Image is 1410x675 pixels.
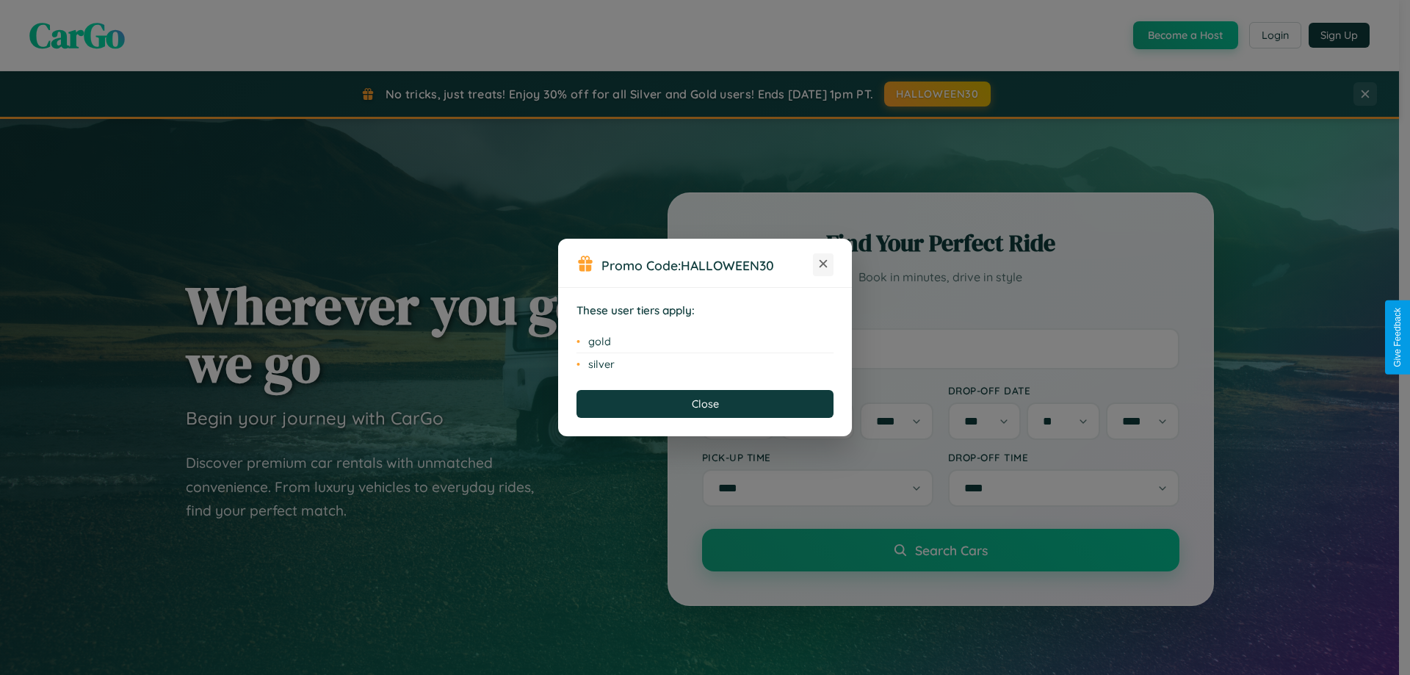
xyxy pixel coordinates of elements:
div: Give Feedback [1392,308,1403,367]
b: HALLOWEEN30 [681,257,774,273]
h3: Promo Code: [601,257,813,273]
li: gold [576,331,834,353]
button: Close [576,390,834,418]
li: silver [576,353,834,375]
strong: These user tiers apply: [576,303,695,317]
